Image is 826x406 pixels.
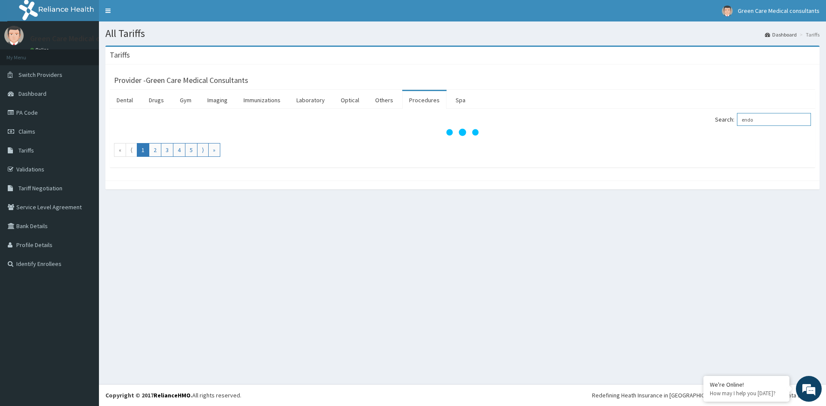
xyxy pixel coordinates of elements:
h1: All Tariffs [105,28,820,39]
label: Search: [715,113,811,126]
div: We're Online! [710,381,783,388]
div: Redefining Heath Insurance in [GEOGRAPHIC_DATA] using Telemedicine and Data Science! [592,391,820,400]
a: Go to first page [114,143,126,157]
a: Go to next page [197,143,209,157]
span: Dashboard [18,90,46,98]
span: Claims [18,128,35,135]
li: Tariffs [798,31,820,38]
span: Green Care Medical consultants [738,7,820,15]
span: Tariff Negotiation [18,184,62,192]
p: Green Care Medical consultants [30,35,136,43]
span: Switch Providers [18,71,62,79]
a: Go to previous page [126,143,137,157]
span: Tariffs [18,147,34,154]
a: Online [30,47,51,53]
a: Laboratory [290,91,332,109]
p: How may I help you today? [710,390,783,397]
a: Others [368,91,400,109]
img: User Image [4,26,24,45]
a: Dental [110,91,140,109]
input: Search: [737,113,811,126]
a: RelianceHMO [154,391,191,399]
a: Optical [334,91,366,109]
a: Gym [173,91,198,109]
a: Spa [449,91,472,109]
a: Go to page number 2 [149,143,161,157]
a: Go to page number 3 [161,143,173,157]
svg: audio-loading [445,115,480,150]
img: User Image [722,6,733,16]
a: Go to last page [208,143,220,157]
a: Go to page number 5 [185,143,197,157]
a: Imaging [200,91,234,109]
a: Immunizations [237,91,287,109]
footer: All rights reserved. [99,384,826,406]
a: Dashboard [765,31,797,38]
a: Drugs [142,91,171,109]
strong: Copyright © 2017 . [105,391,192,399]
a: Go to page number 4 [173,143,185,157]
a: Procedures [402,91,447,109]
h3: Tariffs [110,51,130,59]
a: Go to page number 1 [137,143,149,157]
h3: Provider - Green Care Medical Consultants [114,76,248,84]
